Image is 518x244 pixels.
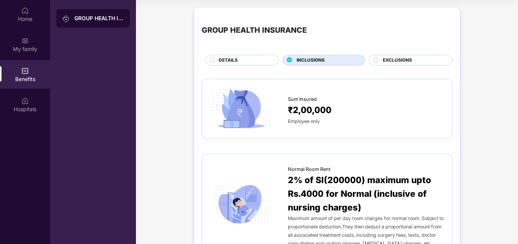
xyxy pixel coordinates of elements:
span: ₹2,00,000 [288,103,332,117]
span: Normal Room Rent [288,166,330,173]
img: icon [210,87,273,131]
div: GROUP HEALTH INSURANCE [202,24,307,36]
span: 2% of SI(200000) maximum upto Rs.4000 for Normal (inclusive of nursing charges) [288,173,444,214]
img: svg+xml;base64,PHN2ZyBpZD0iQmVuZWZpdHMiIHhtbG5zPSJodHRwOi8vd3d3LnczLm9yZy8yMDAwL3N2ZyIgd2lkdGg9Ij... [21,67,29,75]
img: svg+xml;base64,PHN2ZyB3aWR0aD0iMjAiIGhlaWdodD0iMjAiIHZpZXdCb3g9IjAgMCAyMCAyMCIgZmlsbD0ibm9uZSIgeG... [62,15,70,22]
img: svg+xml;base64,PHN2ZyB3aWR0aD0iMjAiIGhlaWdodD0iMjAiIHZpZXdCb3g9IjAgMCAyMCAyMCIgZmlsbD0ibm9uZSIgeG... [21,37,29,45]
img: svg+xml;base64,PHN2ZyBpZD0iSG9tZSIgeG1sbnM9Imh0dHA6Ly93d3cudzMub3JnLzIwMDAvc3ZnIiB3aWR0aD0iMjAiIG... [21,7,29,14]
span: DETAILS [219,57,238,64]
img: svg+xml;base64,PHN2ZyBpZD0iSG9zcGl0YWxzIiB4bWxucz0iaHR0cDovL3d3dy53My5vcmcvMjAwMC9zdmciIHdpZHRoPS... [21,97,29,105]
span: EXCLUSIONS [383,57,412,64]
span: INCLUSIONS [297,57,325,64]
span: Sum Insured [288,96,317,103]
img: icon [210,183,273,226]
span: Employee only [288,118,320,124]
div: GROUP HEALTH INSURANCE [74,14,124,22]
